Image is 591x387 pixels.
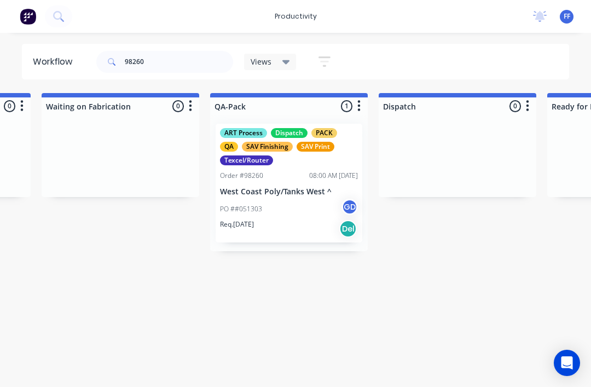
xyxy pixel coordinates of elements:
[216,124,362,242] div: ART ProcessDispatchPACKQASAV FinishingSAV PrintTexcel/RouterOrder #9826008:00 AM [DATE]West Coast...
[220,204,262,214] p: PO ##051303
[297,142,334,152] div: SAV Print
[125,51,233,73] input: Search for orders...
[220,220,254,229] p: Req. [DATE]
[220,155,273,165] div: Texcel/Router
[339,220,357,238] div: Del
[220,171,263,181] div: Order #98260
[242,142,293,152] div: SAV Finishing
[311,128,337,138] div: PACK
[33,55,78,68] div: Workflow
[220,187,358,197] p: West Coast Poly/Tanks West ^
[251,56,271,67] span: Views
[341,199,358,215] div: GD
[220,142,238,152] div: QA
[564,11,570,21] span: FF
[269,8,322,25] div: productivity
[309,171,358,181] div: 08:00 AM [DATE]
[20,8,36,25] img: Factory
[554,350,580,376] div: Open Intercom Messenger
[220,128,267,138] div: ART Process
[271,128,308,138] div: Dispatch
